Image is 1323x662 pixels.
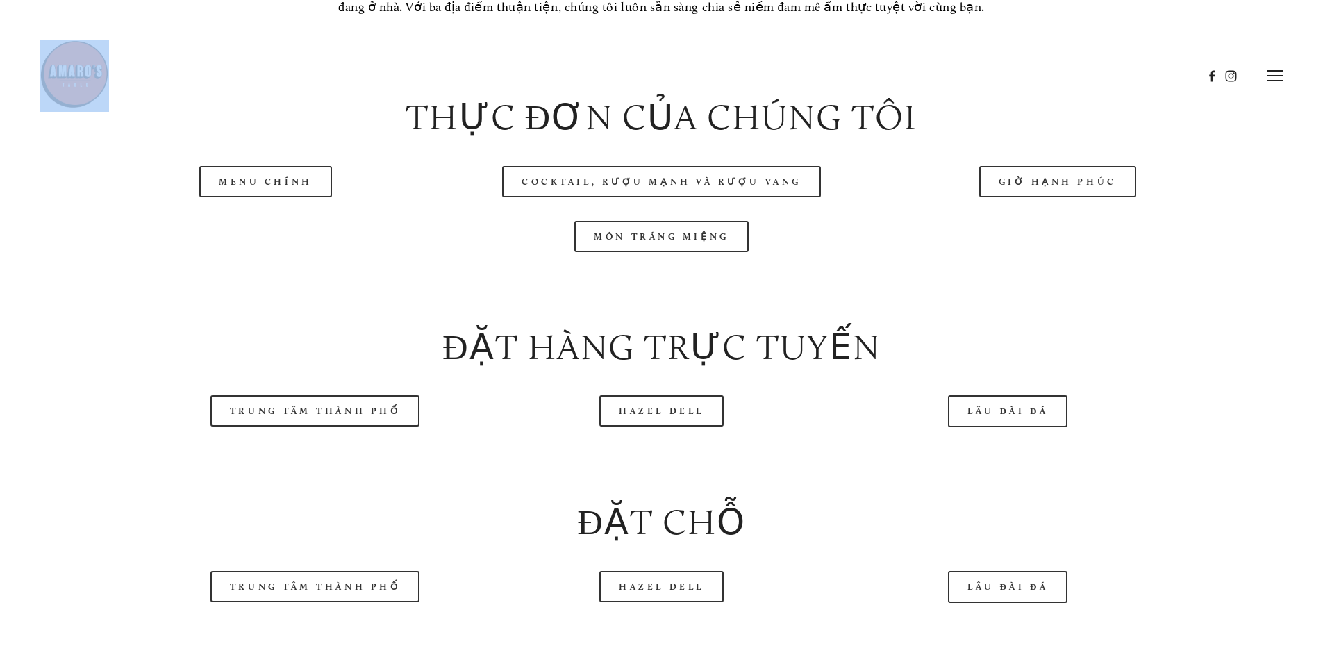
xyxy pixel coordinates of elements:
[967,406,1048,416] font: Lâu đài đá
[619,581,704,592] font: Hazel Dell
[40,40,109,109] img: Bàn của Amaro
[230,406,400,416] font: Trung tâm thành phố
[574,221,748,252] a: Món tráng miệng
[594,231,729,242] font: Món tráng miệng
[999,176,1117,187] font: Giờ hạnh phúc
[230,581,400,592] font: Trung tâm thành phố
[502,166,821,197] a: Cocktail, Rượu mạnh và Rượu vang
[599,571,724,602] a: Hazel Dell
[219,176,313,187] font: Menu chính
[210,395,419,427] a: Trung tâm thành phố
[948,395,1067,427] a: Lâu đài đá
[199,166,332,197] a: Menu chính
[522,176,801,187] font: Cocktail, Rượu mạnh và Rượu vang
[599,395,724,427] a: Hazel Dell
[619,406,704,416] font: Hazel Dell
[442,326,881,368] font: Đặt hàng trực tuyến
[577,502,746,543] font: Đặt chỗ
[210,571,419,602] a: Trung tâm thành phố
[967,581,1048,592] font: Lâu đài đá
[979,166,1136,197] a: Giờ hạnh phúc
[948,571,1067,603] a: Lâu đài đá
